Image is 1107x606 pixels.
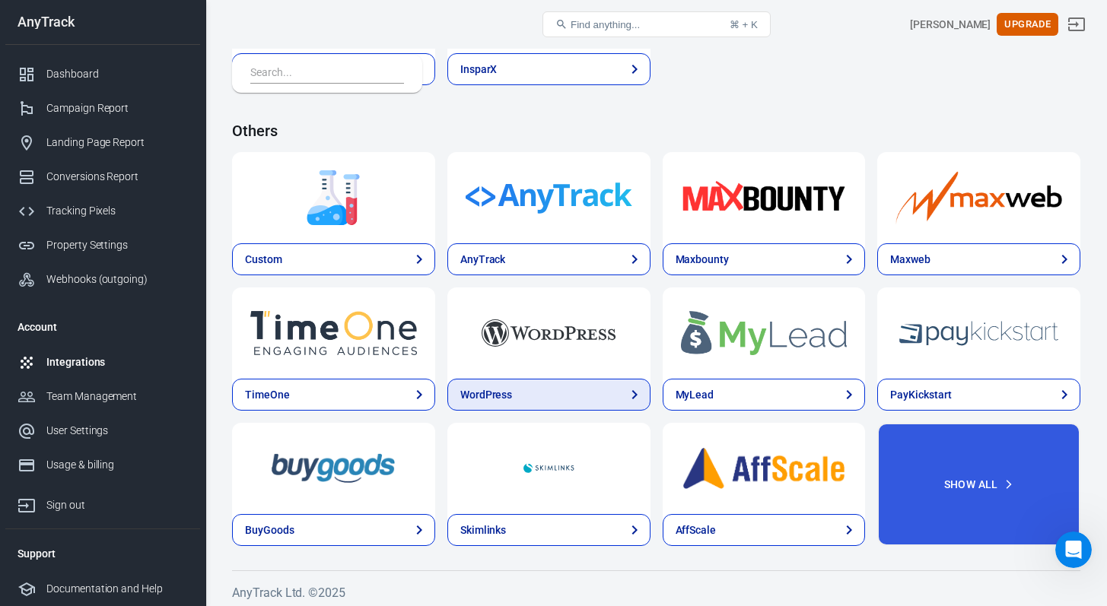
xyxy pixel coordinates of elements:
[663,514,866,546] a: AffScale
[877,423,1080,546] button: Show All
[5,414,200,448] a: User Settings
[460,62,498,78] div: InsparX
[5,379,200,414] a: Team Management
[890,252,930,268] div: Maxweb
[232,514,435,546] a: BuyGoods
[46,497,188,513] div: Sign out
[877,152,1080,243] a: Maxweb
[46,237,188,253] div: Property Settings
[5,57,200,91] a: Dashboard
[5,448,200,482] a: Usage & billing
[1055,531,1092,568] iframe: Intercom live chat
[1058,6,1095,43] a: Sign out
[542,11,771,37] button: Find anything...⌘ + K
[46,457,188,473] div: Usage & billing
[5,345,200,379] a: Integrations
[5,15,200,29] div: AnyTrack
[46,203,188,219] div: Tracking Pixels
[245,252,282,268] div: Custom
[5,91,200,125] a: Campaign Report
[663,152,866,243] a: Maxbounty
[447,152,651,243] a: AnyTrack
[663,379,866,411] a: MyLead
[232,423,435,514] a: BuyGoods
[5,262,200,297] a: Webhooks (outgoing)
[46,581,188,597] div: Documentation and Help
[447,53,651,85] a: InsparX
[232,583,1080,602] h6: AnyTrack Ltd. © 2025
[250,170,417,225] img: Custom
[877,379,1080,411] a: PayKickstart
[895,170,1062,225] img: Maxweb
[466,170,632,225] img: AnyTrack
[681,306,848,360] img: MyLead
[663,243,866,275] a: Maxbounty
[877,243,1080,275] a: Maxweb
[997,13,1058,36] button: Upgrade
[232,287,435,379] a: TimeOne
[5,160,200,194] a: Conversions Report
[232,122,1080,140] h4: Others
[877,287,1080,379] a: PayKickstart
[676,522,717,538] div: AffScale
[46,100,188,116] div: Campaign Report
[447,423,651,514] a: Skimlinks
[460,387,513,403] div: WordPress
[46,389,188,405] div: Team Management
[663,423,866,514] a: AffScale
[46,135,188,151] div: Landing Page Report
[232,152,435,243] a: Custom
[460,522,507,538] div: Skimlinks
[663,287,866,379] a: MyLead
[676,252,730,268] div: Maxbounty
[46,66,188,82] div: Dashboard
[681,170,848,225] img: Maxbounty
[5,194,200,228] a: Tracking Pixels
[5,228,200,262] a: Property Settings
[895,306,1062,360] img: PayKickstart
[232,53,435,85] a: Monetise
[730,19,758,30] div: ⌘ + K
[250,441,417,496] img: BuyGoods
[460,252,506,268] div: AnyTrack
[676,387,714,403] div: MyLead
[46,354,188,370] div: Integrations
[910,17,991,33] div: Account id: eaHnkRvF
[5,482,200,522] a: Sign out
[46,423,188,439] div: User Settings
[466,306,632,360] img: WordPress
[447,287,651,379] a: WordPress
[250,64,398,84] input: Search...
[5,309,200,345] li: Account
[250,306,417,360] img: TimeOne
[5,125,200,160] a: Landing Page Report
[681,441,848,496] img: AffScale
[5,535,200,572] li: Support
[245,522,294,538] div: BuyGoods
[447,243,651,275] a: AnyTrack
[46,169,188,185] div: Conversions Report
[890,387,951,403] div: PayKickstart
[245,387,290,403] div: TimeOne
[571,19,640,30] span: Find anything...
[447,514,651,546] a: Skimlinks
[447,379,651,411] a: WordPress
[46,271,188,287] div: Webhooks (outgoing)
[232,243,435,275] a: Custom
[232,379,435,411] a: TimeOne
[466,441,632,496] img: Skimlinks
